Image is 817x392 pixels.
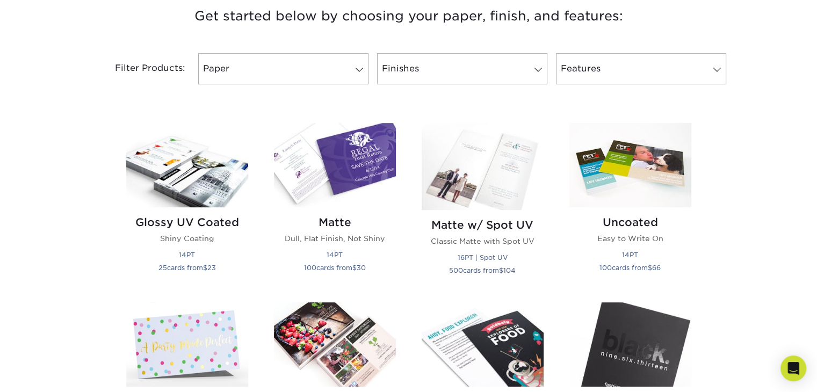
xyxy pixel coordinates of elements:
[274,123,396,289] a: Matte Postcards Matte Dull, Flat Finish, Not Shiny 14PT 100cards from$30
[126,123,248,207] img: Glossy UV Coated Postcards
[648,264,652,272] span: $
[274,123,396,207] img: Matte Postcards
[652,264,661,272] span: 66
[86,53,194,84] div: Filter Products:
[203,264,207,272] span: $
[569,302,691,387] img: Silk w/ Spot UV Postcards
[158,264,216,272] small: cards from
[304,264,316,272] span: 100
[126,233,248,244] p: Shiny Coating
[422,123,544,289] a: Matte w/ Spot UV Postcards Matte w/ Spot UV Classic Matte with Spot UV 16PT | Spot UV 500cards fr...
[158,264,167,272] span: 25
[569,233,691,244] p: Easy to Write On
[274,302,396,387] img: C1S Postcards
[599,264,661,272] small: cards from
[327,251,343,259] small: 14PT
[422,123,544,210] img: Matte w/ Spot UV Postcards
[126,123,248,289] a: Glossy UV Coated Postcards Glossy UV Coated Shiny Coating 14PT 25cards from$23
[377,53,547,84] a: Finishes
[458,253,508,262] small: 16PT | Spot UV
[207,264,216,272] span: 23
[449,266,516,274] small: cards from
[569,123,691,207] img: Uncoated Postcards
[126,216,248,229] h2: Glossy UV Coated
[622,251,638,259] small: 14PT
[357,264,366,272] span: 30
[198,53,368,84] a: Paper
[422,236,544,246] p: Classic Matte with Spot UV
[304,264,366,272] small: cards from
[422,302,544,387] img: Silk Laminated Postcards
[274,233,396,244] p: Dull, Flat Finish, Not Shiny
[503,266,516,274] span: 104
[449,266,463,274] span: 500
[179,251,195,259] small: 14PT
[569,123,691,289] a: Uncoated Postcards Uncoated Easy to Write On 14PT 100cards from$66
[352,264,357,272] span: $
[274,216,396,229] h2: Matte
[780,355,806,381] div: Open Intercom Messenger
[422,219,544,231] h2: Matte w/ Spot UV
[499,266,503,274] span: $
[569,216,691,229] h2: Uncoated
[126,302,248,387] img: Uncoated w/ Stamped Foil Postcards
[556,53,726,84] a: Features
[3,359,91,388] iframe: Google Customer Reviews
[599,264,612,272] span: 100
